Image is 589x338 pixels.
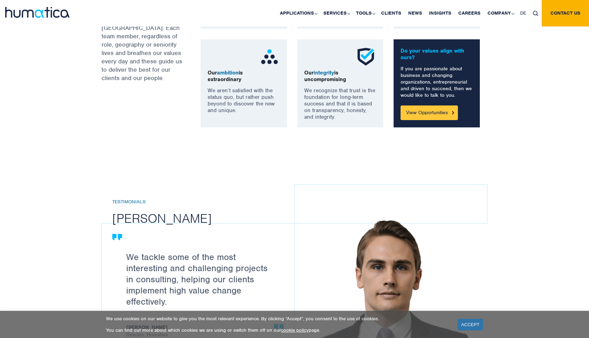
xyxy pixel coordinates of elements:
p: If you are passionate about business and changing organizations, entrepreneurial and driven to su... [401,65,473,99]
img: logo [5,7,70,18]
img: ico [259,46,280,67]
p: We recognize that trust is the foundation for long-term success and that it is based on transpare... [304,87,377,120]
p: Our is extraordinary [208,70,280,83]
img: Button [452,111,454,114]
p: Our values underpin everything we do at [GEOGRAPHIC_DATA]. Each team member, regardless of role, ... [102,7,183,82]
span: ambition [217,69,239,76]
p: We tackle some of the most interesting and challenging projects in consulting, helping our client... [126,251,277,307]
p: Our is uncompromising [304,70,377,83]
a: cookie policy [281,327,309,333]
span: DE [520,10,526,16]
h2: [PERSON_NAME] [112,210,305,226]
p: Do your values align with ours? [401,48,473,61]
a: View Opportunities [401,105,458,120]
p: We aren’t satisfied with the status quo, but rather push beyond to discover the new and unique. [208,87,280,114]
img: ico [355,46,376,67]
h6: Testimonials [112,199,305,205]
p: We use cookies on our website to give you the most relevant experience. By clicking “Accept”, you... [106,316,449,322]
p: You can find out more about which cookies we are using or switch them off on our page. [106,327,449,333]
a: ACCEPT [458,319,483,330]
img: search_icon [533,11,538,16]
span: integrity [314,69,334,76]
